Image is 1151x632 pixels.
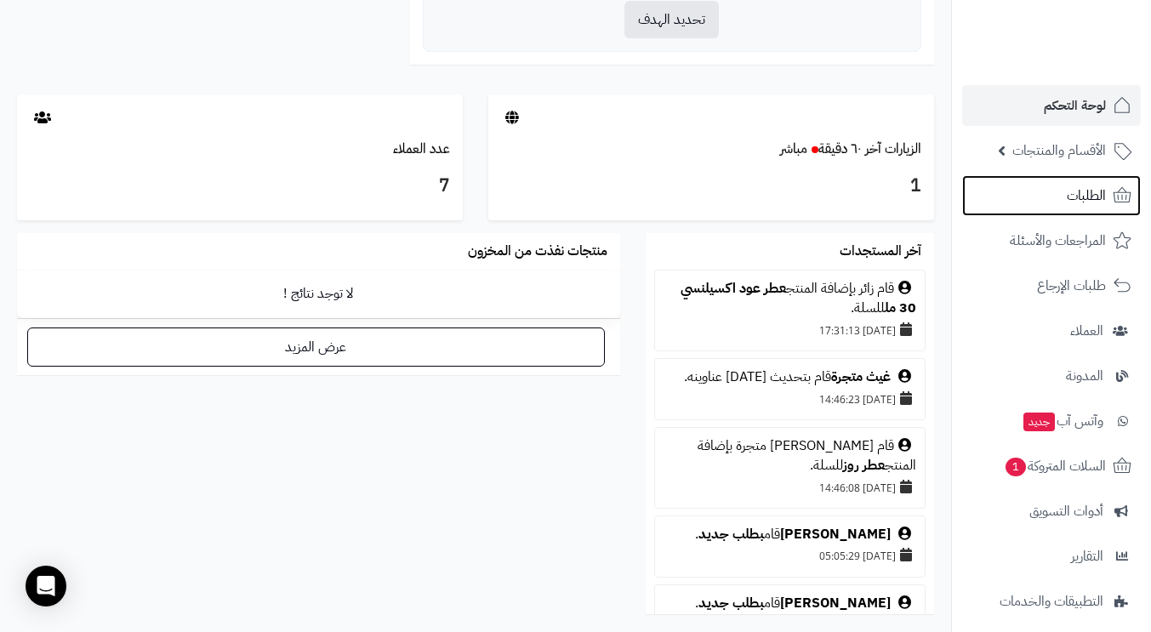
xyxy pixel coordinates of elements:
[962,356,1141,396] a: المدونة
[962,401,1141,441] a: وآتس آبجديد
[962,581,1141,622] a: التطبيقات والخدمات
[962,85,1141,126] a: لوحة التحكم
[468,244,607,259] h3: منتجات نفذت من المخزون
[17,270,620,317] td: لا توجد نتائج !
[664,525,916,544] div: قام .
[26,566,66,606] div: Open Intercom Messenger
[840,244,921,259] h3: آخر المستجدات
[664,318,916,342] div: [DATE] 17:31:13
[1023,413,1055,431] span: جديد
[1022,409,1103,433] span: وآتس آب
[501,172,921,201] h3: 1
[664,436,916,475] div: قام [PERSON_NAME] متجرة بإضافة المنتج للسلة.
[780,524,891,544] a: [PERSON_NAME]
[780,139,921,159] a: الزيارات آخر ٦٠ دقيقةمباشر
[1044,94,1106,117] span: لوحة التحكم
[698,593,764,613] a: بطلب جديد
[962,175,1141,216] a: الطلبات
[393,139,450,159] a: عدد العملاء
[962,536,1141,577] a: التقارير
[843,455,885,475] a: عطر روز
[962,446,1141,487] a: السلات المتروكة1
[664,594,916,613] div: قام .
[27,327,605,367] a: عرض المزيد
[1006,458,1026,476] span: 1
[664,387,916,411] div: [DATE] 14:46:23
[1029,499,1103,523] span: أدوات التسويق
[664,544,916,567] div: [DATE] 05:05:29
[1000,589,1103,613] span: التطبيقات والخدمات
[681,278,916,318] a: عطر عود اكسيلنسي 30 مل
[624,1,719,38] button: تحديد الهدف
[664,475,916,499] div: [DATE] 14:46:08
[1010,229,1106,253] span: المراجعات والأسئلة
[1035,43,1135,79] img: logo-2.png
[962,220,1141,261] a: المراجعات والأسئلة
[1067,184,1106,208] span: الطلبات
[1071,544,1103,568] span: التقارير
[664,279,916,318] div: قام زائر بإضافة المنتج للسلة.
[962,265,1141,306] a: طلبات الإرجاع
[30,172,450,201] h3: 7
[1012,139,1106,162] span: الأقسام والمنتجات
[1037,274,1106,298] span: طلبات الإرجاع
[780,593,891,613] a: [PERSON_NAME]
[831,367,891,387] a: غيث متجرة
[1066,364,1103,388] span: المدونة
[962,310,1141,351] a: العملاء
[962,491,1141,532] a: أدوات التسويق
[1004,454,1106,478] span: السلات المتروكة
[698,524,764,544] a: بطلب جديد
[664,367,916,387] div: قام بتحديث [DATE] عناوينه.
[780,139,807,159] small: مباشر
[1070,319,1103,343] span: العملاء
